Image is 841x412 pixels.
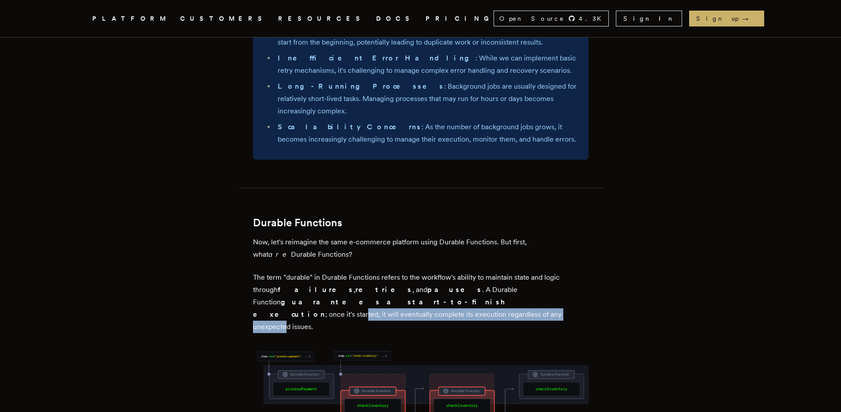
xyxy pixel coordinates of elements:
[180,13,268,24] a: CUSTOMERS
[278,54,475,62] strong: Inefficient Error Handling
[376,13,415,24] a: DOCS
[253,271,588,333] p: The term "durable" in Durable Functions refers to the workflow's ability to maintain state and lo...
[275,52,578,77] li: : While we can implement basic retry mechanisms, it's challenging to manage complex error handlin...
[278,285,354,294] strong: failures
[268,250,291,258] em: are
[616,11,682,26] a: Sign In
[278,13,366,24] button: RESOURCES
[275,80,578,117] li: : Background jobs are usually designed for relatively short-lived tasks. Managing processes that ...
[92,13,170,24] button: PLATFORM
[253,298,512,318] strong: guarantees a start-to-finish execution
[355,285,412,294] strong: retries
[689,11,764,26] a: Sign up
[278,123,422,131] strong: Scalability Concerns
[579,14,607,23] span: 4.3 K
[742,14,757,23] span: →
[426,13,494,24] a: PRICING
[275,121,578,146] li: : As the number of background jobs grows, it becomes increasingly challenging to manage their exe...
[253,236,588,261] p: Now, let's reimagine the same e-commerce platform using Durable Functions. But first, what Durabl...
[253,217,588,229] h2: Durable Functions
[278,82,444,90] strong: Long-Running Processes
[499,14,565,23] span: Open Source
[427,285,482,294] strong: pauses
